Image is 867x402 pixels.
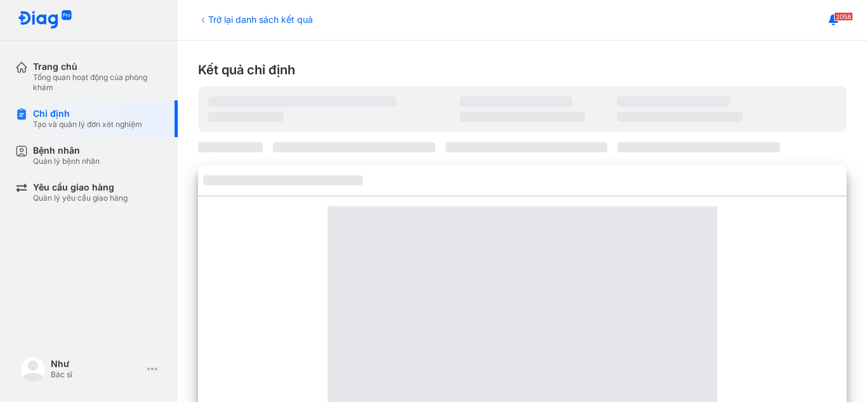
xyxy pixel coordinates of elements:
[834,12,853,21] span: 2058
[33,72,162,93] div: Tổng quan hoạt động của phòng khám
[198,13,313,26] div: Trở lại danh sách kết quả
[20,356,46,382] img: logo
[33,182,128,193] div: Yêu cầu giao hàng
[51,358,142,370] div: Như
[33,145,100,156] div: Bệnh nhân
[33,193,128,203] div: Quản lý yêu cầu giao hàng
[198,61,847,79] div: Kết quả chỉ định
[18,10,72,30] img: logo
[51,370,142,380] div: Bác sĩ
[33,119,142,130] div: Tạo và quản lý đơn xét nghiệm
[33,156,100,166] div: Quản lý bệnh nhân
[33,61,162,72] div: Trang chủ
[33,108,142,119] div: Chỉ định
